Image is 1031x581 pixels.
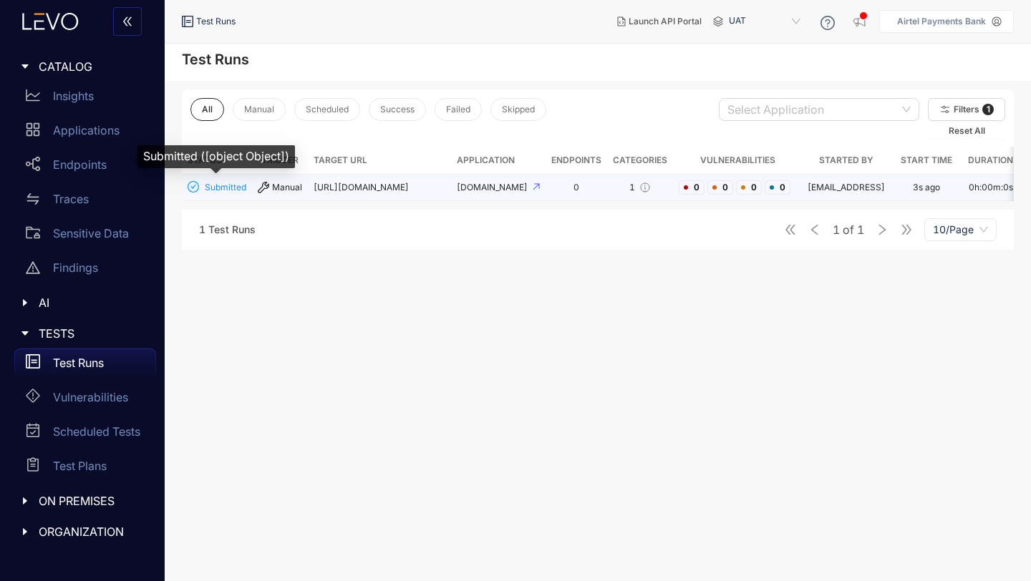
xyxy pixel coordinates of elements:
[435,98,482,121] button: Failed
[122,16,133,29] span: double-left
[20,62,30,72] span: caret-right
[982,104,994,115] span: 1
[26,260,40,275] span: warning
[962,147,1019,175] th: Duration
[679,180,705,195] span: 0
[14,219,156,253] a: Sensitive Data
[9,486,156,516] div: ON PREMISES
[53,227,129,240] p: Sensitive Data
[306,104,349,114] span: Scheduled
[369,98,426,121] button: Success
[137,145,295,168] div: Submitted ([object Object])
[736,180,762,195] span: 0
[629,16,702,26] span: Launch API Portal
[188,181,205,192] span: check-circle
[729,10,803,33] span: UAT
[673,147,802,175] th: Vulnerabilities
[833,223,864,236] span: of
[202,104,213,114] span: All
[9,288,156,318] div: AI
[490,98,546,121] button: Skipped
[39,525,145,538] span: ORGANIZATION
[607,147,673,175] th: Categories
[457,182,530,192] span: [DOMAIN_NAME]
[53,158,107,171] p: Endpoints
[928,124,1005,138] button: Reset All
[380,104,415,114] span: Success
[891,147,962,175] th: Start Time
[20,328,30,338] span: caret-right
[802,175,891,201] td: [EMAIL_ADDRESS]
[14,451,156,486] a: Test Plans
[802,147,891,175] th: Started By
[294,98,360,121] button: Scheduled
[446,104,470,114] span: Failed
[897,16,986,26] p: Airtel Payments Bank
[39,494,145,507] span: ON PREMISES
[205,182,246,192] span: Submitted
[182,51,249,68] h4: Test Runs
[502,104,535,114] span: Skipped
[53,261,98,274] p: Findings
[244,104,274,114] span: Manual
[9,318,156,348] div: TESTS
[39,296,145,309] span: AI
[53,192,89,205] p: Traces
[9,52,156,82] div: CATALOG
[551,182,601,192] div: 0
[39,60,145,73] span: CATALOG
[954,104,979,114] span: Filters
[765,180,790,195] span: 0
[14,417,156,451] a: Scheduled Tests
[53,356,104,369] p: Test Runs
[39,327,145,340] span: TESTS
[20,527,30,537] span: caret-right
[928,98,1005,121] button: Filters1
[14,253,156,288] a: Findings
[14,383,156,417] a: Vulnerabilities
[546,147,607,175] th: Endpoints
[199,223,256,235] span: 1 Test Runs
[113,7,142,36] button: double-left
[707,180,733,195] span: 0
[451,147,546,175] th: Application
[613,182,667,193] div: 1
[308,147,451,175] th: Target URL
[190,98,224,121] button: All
[962,175,1019,201] td: 0h:00m:0s
[14,150,156,185] a: Endpoints
[20,298,30,308] span: caret-right
[606,10,713,33] button: Launch API Portal
[949,126,985,136] span: Reset All
[857,223,864,236] span: 1
[14,82,156,116] a: Insights
[53,391,128,404] p: Vulnerabilities
[20,496,30,506] span: caret-right
[314,182,409,192] span: [URL][DOMAIN_NAME]
[913,182,940,192] div: 3s ago
[196,16,236,26] span: Test Runs
[53,89,94,102] p: Insights
[233,98,286,121] button: Manual
[258,182,302,193] div: Manual
[53,425,140,438] p: Scheduled Tests
[9,517,156,547] div: ORGANIZATION
[833,223,840,236] span: 1
[53,124,120,137] p: Applications
[14,185,156,219] a: Traces
[14,348,156,383] a: Test Runs
[933,219,988,240] span: 10/Page
[26,192,40,206] span: swap
[14,116,156,150] a: Applications
[53,459,107,472] p: Test Plans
